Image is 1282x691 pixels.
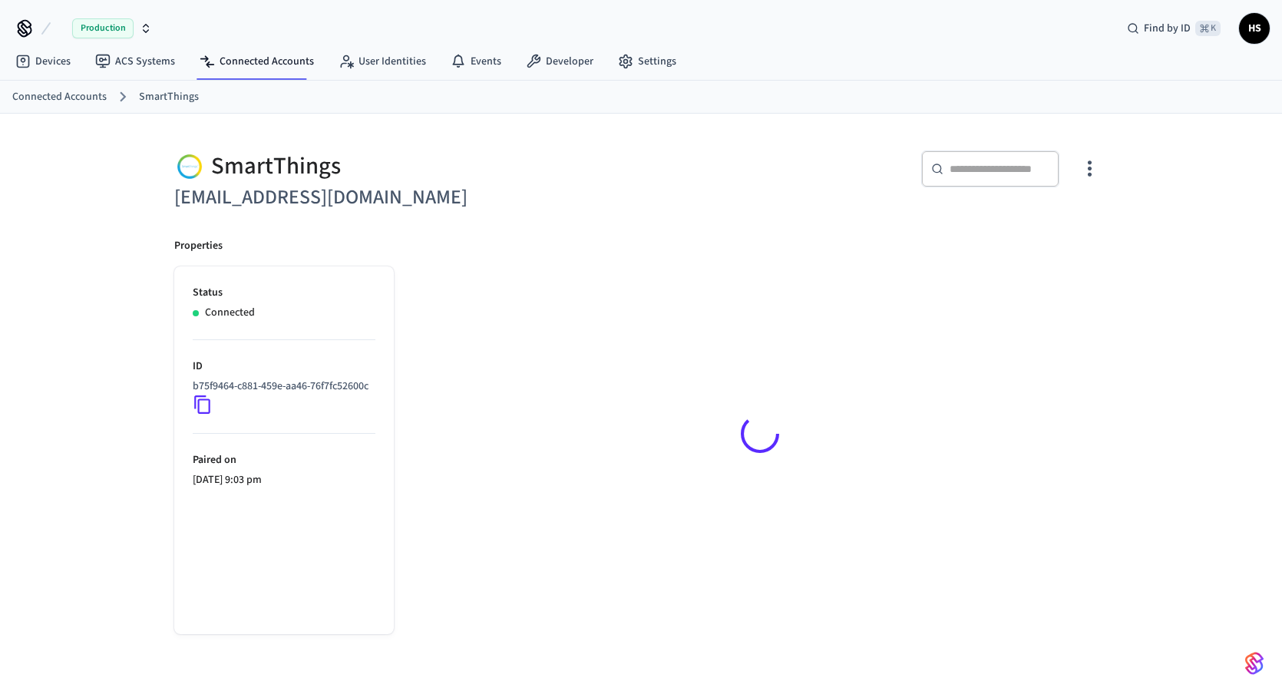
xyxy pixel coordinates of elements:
img: Smartthings Logo, Square [174,150,205,182]
p: ID [193,359,375,375]
p: [DATE] 9:03 pm [193,472,375,488]
a: ACS Systems [83,48,187,75]
a: Events [438,48,514,75]
img: SeamLogoGradient.69752ec5.svg [1245,651,1264,676]
a: Developer [514,48,606,75]
a: Connected Accounts [12,89,107,105]
div: Find by ID⌘ K [1115,15,1233,42]
p: Paired on [193,452,375,468]
p: Connected [205,305,255,321]
a: SmartThings [139,89,199,105]
h6: [EMAIL_ADDRESS][DOMAIN_NAME] [174,182,632,213]
span: ⌘ K [1195,21,1221,36]
a: User Identities [326,48,438,75]
a: Connected Accounts [187,48,326,75]
a: Devices [3,48,83,75]
p: Status [193,285,375,301]
div: SmartThings [174,150,632,182]
p: b75f9464-c881-459e-aa46-76f7fc52600c [193,379,368,395]
button: HS [1239,13,1270,44]
span: Find by ID [1144,21,1191,36]
a: Settings [606,48,689,75]
span: Production [72,18,134,38]
p: Properties [174,238,223,254]
span: HS [1241,15,1268,42]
